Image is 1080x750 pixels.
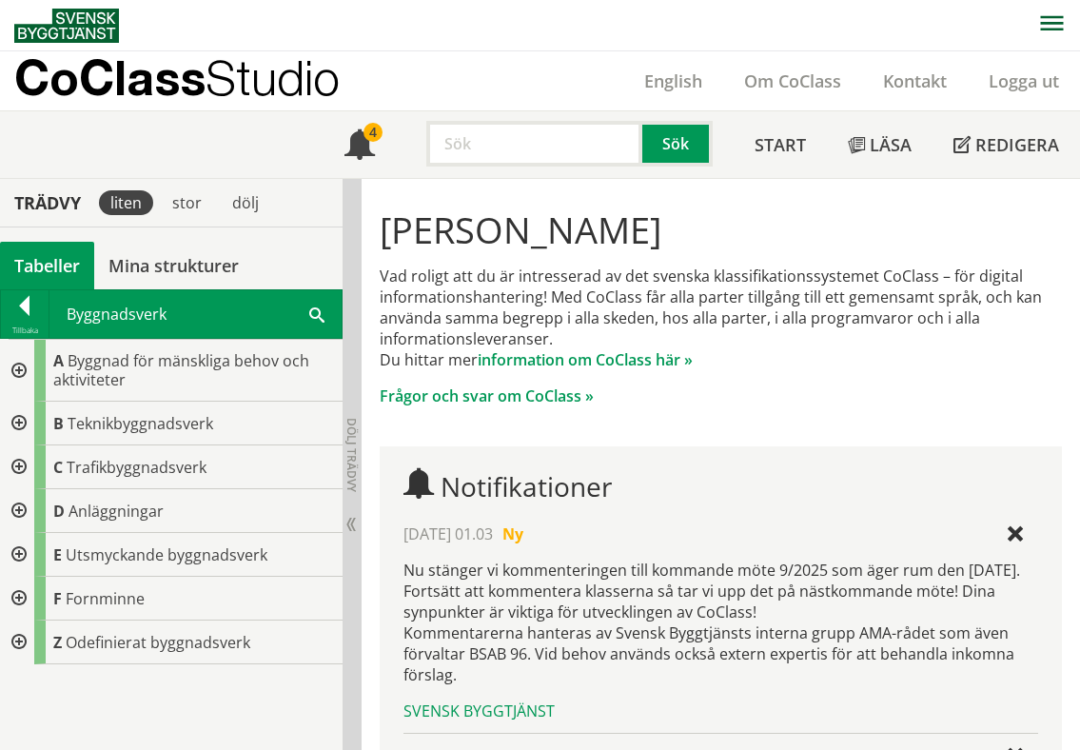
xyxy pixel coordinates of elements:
[642,121,713,167] button: Sök
[1,323,49,338] div: Tillbaka
[403,523,493,544] span: [DATE] 01.03
[975,133,1059,156] span: Redigera
[53,350,309,390] span: Byggnad för mänskliga behov och aktiviteter
[502,523,523,544] span: Ny
[53,350,64,371] span: A
[69,501,164,522] span: Anläggningar
[441,468,612,504] span: Notifikationer
[344,418,360,492] span: Dölj trädvy
[933,111,1080,178] a: Redigera
[68,413,213,434] span: Teknikbyggnadsverk
[4,192,91,213] div: Trädvy
[49,290,342,338] div: Byggnadsverk
[53,632,62,653] span: Z
[344,131,375,162] span: Notifikationer
[53,457,63,478] span: C
[66,632,250,653] span: Odefinierat byggnadsverk
[363,123,383,142] div: 4
[723,69,862,92] a: Om CoClass
[827,111,933,178] a: Läsa
[94,242,253,289] a: Mina strukturer
[53,544,62,565] span: E
[380,208,1062,250] h1: [PERSON_NAME]
[324,111,396,178] a: 4
[206,49,340,106] span: Studio
[161,190,213,215] div: stor
[426,121,642,167] input: Sök
[66,588,145,609] span: Fornminne
[755,133,806,156] span: Start
[14,67,340,89] p: CoClass
[67,457,206,478] span: Trafikbyggnadsverk
[309,304,324,324] span: Sök i tabellen
[968,69,1080,92] a: Logga ut
[380,385,594,406] a: Frågor och svar om CoClass »
[403,560,1038,685] p: Nu stänger vi kommenteringen till kommande möte 9/2025 som äger rum den [DATE]. Fortsätt att komm...
[14,9,119,43] img: Svensk Byggtjänst
[221,190,270,215] div: dölj
[53,413,64,434] span: B
[478,349,693,370] a: information om CoClass här »
[99,190,153,215] div: liten
[53,501,65,522] span: D
[862,69,968,92] a: Kontakt
[66,544,267,565] span: Utsmyckande byggnadsverk
[53,588,62,609] span: F
[623,69,723,92] a: English
[380,266,1062,370] p: Vad roligt att du är intresserad av det svenska klassifikationssystemet CoClass – för digital inf...
[734,111,827,178] a: Start
[870,133,912,156] span: Läsa
[403,701,1038,721] div: Svensk Byggtjänst
[14,51,381,110] a: CoClassStudio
